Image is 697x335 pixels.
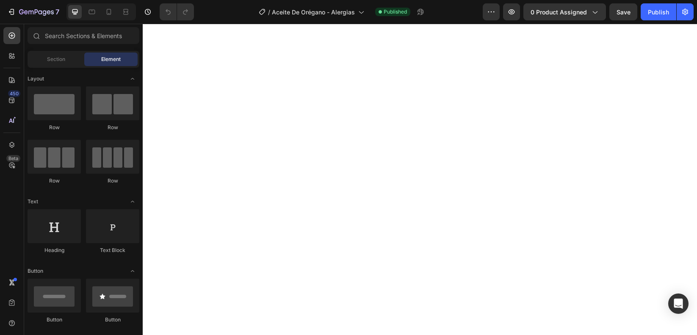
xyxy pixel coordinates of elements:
[28,177,81,185] div: Row
[3,3,63,20] button: 7
[126,264,139,278] span: Toggle open
[126,195,139,208] span: Toggle open
[531,8,587,17] span: 0 product assigned
[101,55,121,63] span: Element
[126,72,139,86] span: Toggle open
[617,8,631,16] span: Save
[8,90,20,97] div: 450
[86,316,139,324] div: Button
[272,8,355,17] span: Aceite De Orégano - Alergias
[6,155,20,162] div: Beta
[86,124,139,131] div: Row
[28,246,81,254] div: Heading
[641,3,676,20] button: Publish
[28,124,81,131] div: Row
[609,3,637,20] button: Save
[28,267,43,275] span: Button
[28,198,38,205] span: Text
[160,3,194,20] div: Undo/Redo
[384,8,407,16] span: Published
[86,177,139,185] div: Row
[47,55,65,63] span: Section
[28,27,139,44] input: Search Sections & Elements
[268,8,270,17] span: /
[143,24,697,335] iframe: Design area
[648,8,669,17] div: Publish
[86,246,139,254] div: Text Block
[55,7,59,17] p: 7
[28,316,81,324] div: Button
[28,75,44,83] span: Layout
[523,3,606,20] button: 0 product assigned
[668,293,689,314] div: Open Intercom Messenger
